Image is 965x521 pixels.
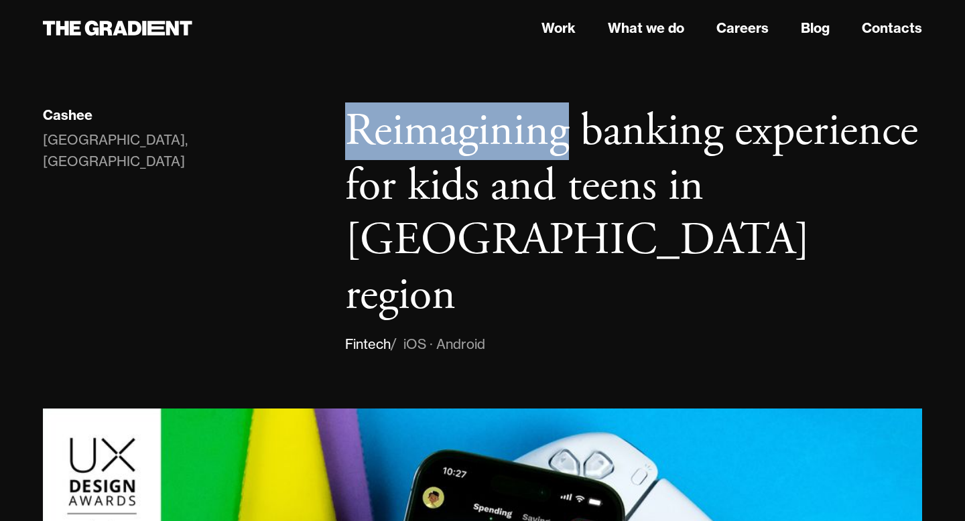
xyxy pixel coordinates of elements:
a: Contacts [862,18,922,38]
div: [GEOGRAPHIC_DATA], [GEOGRAPHIC_DATA] [43,129,318,172]
a: Careers [716,18,769,38]
a: Blog [801,18,830,38]
h1: Reimagining banking experience for kids and teens in [GEOGRAPHIC_DATA] region [345,104,922,323]
a: Work [541,18,576,38]
div: / iOS · Android [391,333,485,355]
div: Fintech [345,333,391,355]
a: What we do [608,18,684,38]
div: Cashee [43,106,92,124]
